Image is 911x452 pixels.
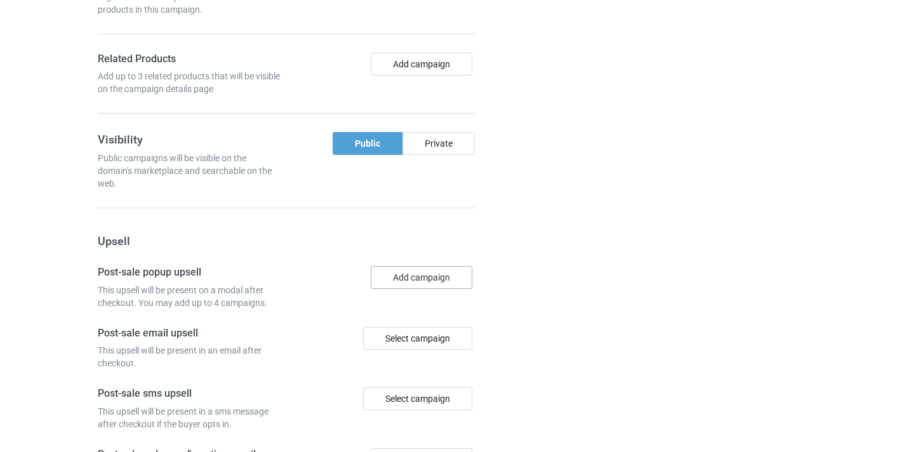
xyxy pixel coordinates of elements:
[371,53,472,76] button: Add campaign
[402,132,475,155] div: Private
[98,387,282,401] h4: Post-sale sms upsell
[98,152,282,190] div: Public campaigns will be visible on the domain's marketplace and searchable on the web.
[98,234,475,248] h3: Upsell
[98,53,282,66] h4: Related Products
[98,327,282,340] h4: Post-sale email upsell
[333,132,402,155] div: Public
[98,132,282,147] h3: Visibility
[371,266,472,289] button: Add campaign
[363,387,472,410] div: Select campaign
[98,266,282,279] h4: Post-sale popup upsell
[98,284,282,309] div: This upsell will be present on a modal after checkout. You may add up to 4 campaigns.
[98,344,282,369] div: This upsell will be present in an email after checkout.
[98,405,282,430] div: This upsell will be present in a sms message after checkout if the buyer opts in.
[98,70,282,95] div: Add up to 3 related products that will be visible on the campaign details page
[363,327,472,350] div: Select campaign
